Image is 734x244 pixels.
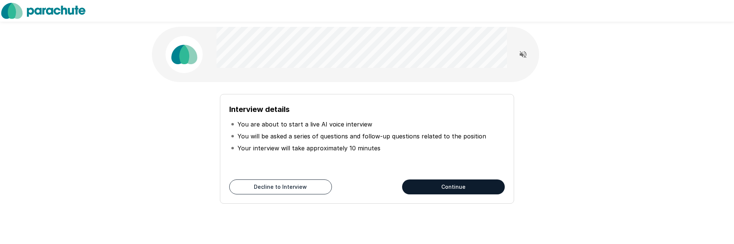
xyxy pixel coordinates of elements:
p: You are about to start a live AI voice interview [237,120,372,129]
button: Continue [402,179,505,194]
p: Your interview will take approximately 10 minutes [237,144,380,153]
p: You will be asked a series of questions and follow-up questions related to the position [237,132,486,141]
button: Read questions aloud [516,47,531,62]
b: Interview details [229,105,290,114]
img: parachute_avatar.png [165,36,203,73]
button: Decline to Interview [229,179,332,194]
